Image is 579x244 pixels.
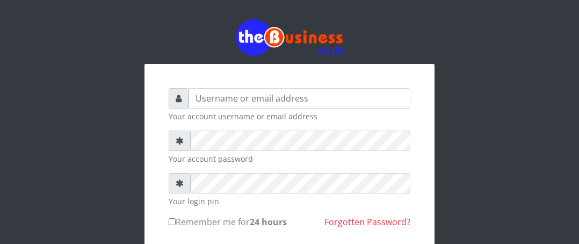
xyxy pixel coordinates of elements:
[250,216,287,228] b: 24 hours
[324,216,410,228] a: Forgotten Password?
[169,153,410,164] small: Your account password
[169,196,410,207] small: Your login pin
[169,216,287,228] label: Remember me for
[169,111,410,122] small: Your account username or email address
[189,88,410,109] input: Username or email address
[169,218,176,225] input: Remember me for24 hours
